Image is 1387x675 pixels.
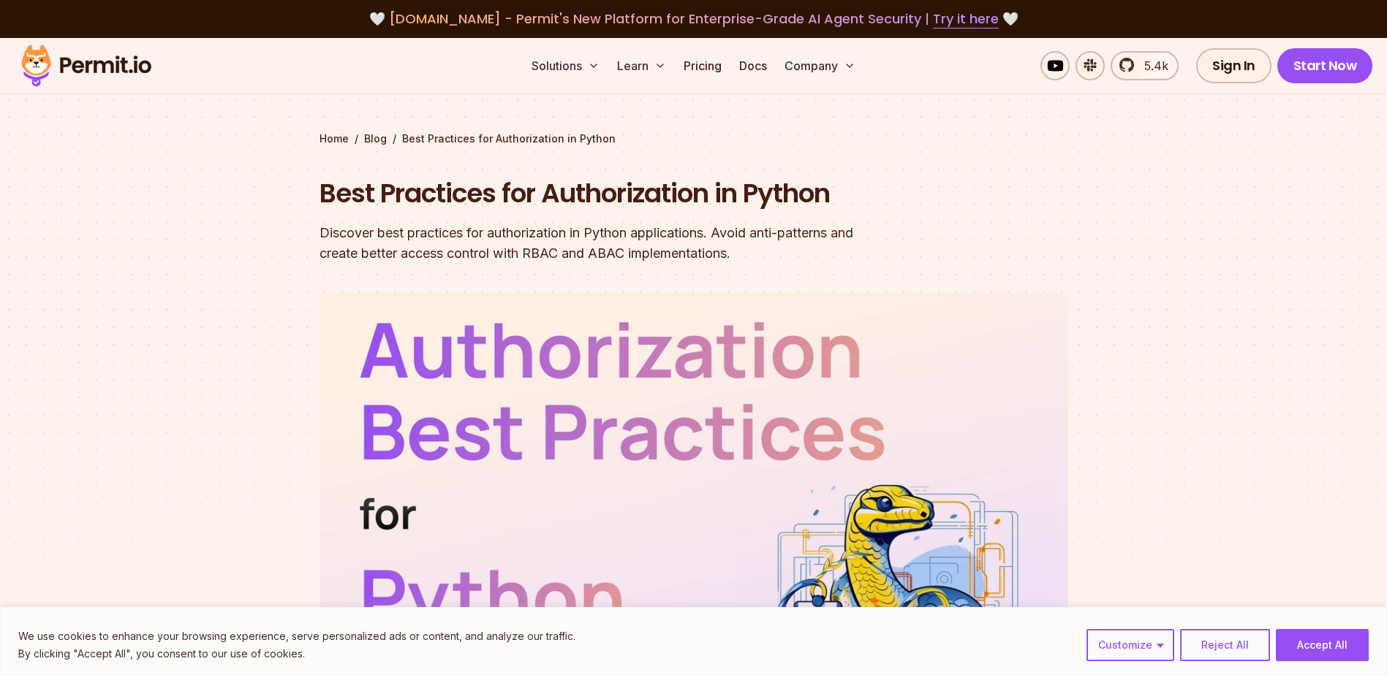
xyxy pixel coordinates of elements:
[35,9,1352,29] div: 🤍 🤍
[320,223,881,264] div: Discover best practices for authorization in Python applications. Avoid anti-patterns and create ...
[320,175,881,212] h1: Best Practices for Authorization in Python
[611,51,672,80] button: Learn
[1086,629,1174,661] button: Customize
[678,51,727,80] a: Pricing
[933,9,999,28] a: Try it here
[1180,629,1270,661] button: Reject All
[364,131,387,146] a: Blog
[320,131,1068,146] div: / /
[389,9,999,28] span: [DOMAIN_NAME] - Permit's New Platform for Enterprise-Grade AI Agent Security |
[779,51,861,80] button: Company
[320,131,349,146] a: Home
[733,51,773,80] a: Docs
[1276,629,1369,661] button: Accept All
[1111,51,1179,80] a: 5.4k
[1277,48,1373,83] a: Start Now
[1135,57,1168,75] span: 5.4k
[15,41,158,91] img: Permit logo
[18,628,575,645] p: We use cookies to enhance your browsing experience, serve personalized ads or content, and analyz...
[1196,48,1271,83] a: Sign In
[526,51,605,80] button: Solutions
[18,645,575,663] p: By clicking "Accept All", you consent to our use of cookies.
